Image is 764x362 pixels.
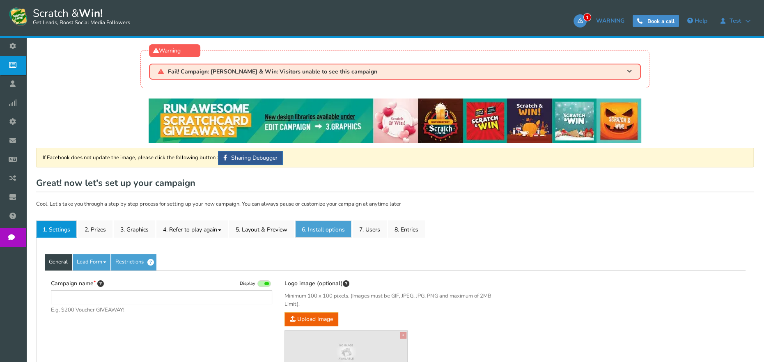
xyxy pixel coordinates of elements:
[36,176,754,192] h1: Great! now let's set up your campaign
[78,220,112,238] a: 2. Prizes
[8,6,130,27] a: Scratch &Win! Get Leads, Boost Social Media Followers
[295,220,351,238] a: 6. Install options
[229,220,294,238] a: 5. Layout & Preview
[36,220,77,238] a: 1. Settings
[218,151,283,165] a: Sharing Debugger
[114,220,155,238] a: 3. Graphics
[156,220,228,238] a: 4. Refer to play again
[388,220,425,238] a: 8. Entries
[168,69,377,75] span: Fail! Campaign: [PERSON_NAME] & Win: Visitors unable to see this campaign
[51,306,272,314] span: E.g. $200 Voucher GIVEAWAY!
[583,13,591,21] span: 1
[8,6,29,27] img: Scratch and Win
[36,200,754,208] p: Cool. Let's take you through a step by step process for setting up your new campaign. You can alw...
[73,254,110,270] a: Lead Form
[240,281,255,287] span: Display
[79,6,103,21] strong: Win!
[353,220,387,238] a: 7. Users
[343,280,349,289] span: This image will be displayed on top of your contest screen. You can upload & preview different im...
[695,17,707,25] span: Help
[149,99,641,143] img: festival-poster-2020.webp
[683,14,711,27] a: Help
[633,15,679,27] a: Book a call
[284,279,349,288] label: Logo image (optional)
[596,17,624,25] span: WARNING
[149,44,200,57] div: Warning
[51,279,104,288] label: Campaign name
[111,254,156,270] a: Restrictions
[33,20,130,26] small: Get Leads, Boost Social Media Followers
[29,6,130,27] span: Scratch &
[647,18,675,25] span: Book a call
[284,292,506,308] span: Minimum 100 x 100 pixels. (Images must be GIF, JPEG, JPG, PNG and maximum of 2MB Limit).
[97,280,104,289] span: Tip: Choose a title that will attract more entries. For example: “Scratch & win a bracelet” will ...
[725,18,745,24] span: test
[574,14,629,27] a: 1WARNING
[400,332,406,339] a: X
[45,254,72,270] a: General
[36,148,754,167] div: If Facebook does not update the image, please click the following button :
